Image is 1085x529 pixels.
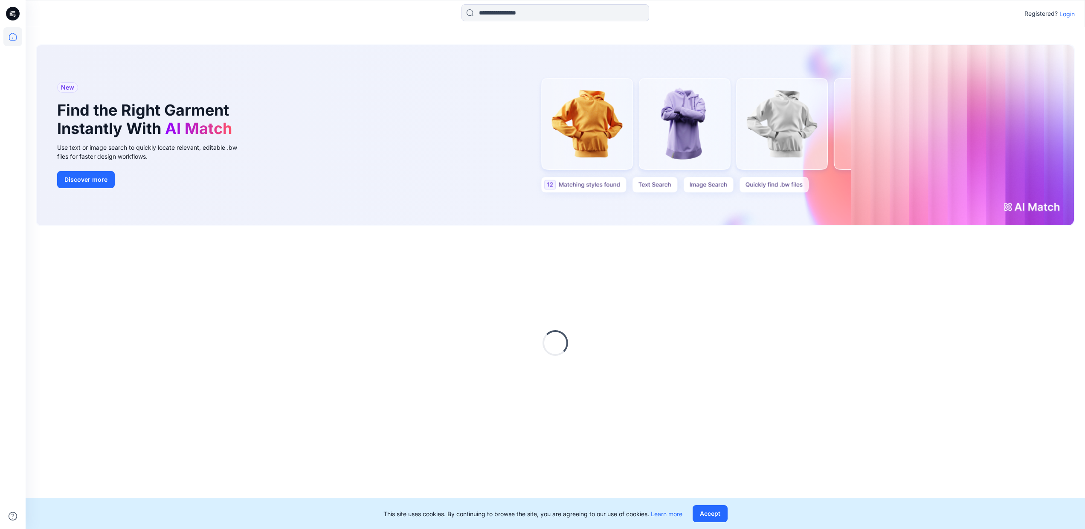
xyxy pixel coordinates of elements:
[57,101,236,138] h1: Find the Right Garment Instantly With
[693,505,728,522] button: Accept
[651,510,682,517] a: Learn more
[1059,9,1075,18] p: Login
[61,82,74,93] span: New
[57,143,249,161] div: Use text or image search to quickly locate relevant, editable .bw files for faster design workflows.
[165,119,232,138] span: AI Match
[1024,9,1058,19] p: Registered?
[57,171,115,188] button: Discover more
[383,509,682,518] p: This site uses cookies. By continuing to browse the site, you are agreeing to our use of cookies.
